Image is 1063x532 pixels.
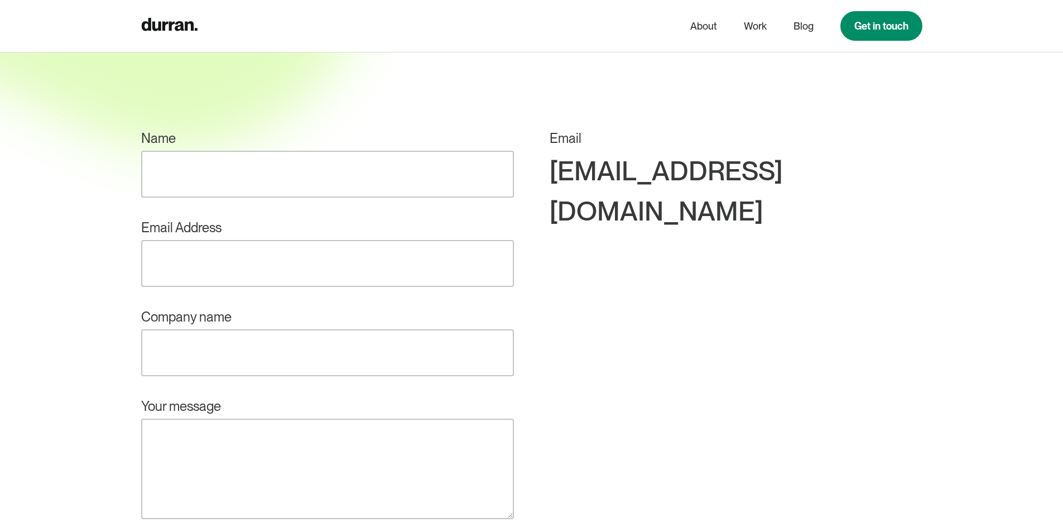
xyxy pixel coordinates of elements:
[690,16,717,37] a: About
[840,11,922,41] a: Get in touch
[744,16,767,37] a: Work
[141,220,514,236] label: Email Address
[550,151,922,231] div: [EMAIL_ADDRESS][DOMAIN_NAME]
[141,309,514,325] label: Company name
[550,131,922,147] div: Email
[141,399,514,415] label: Your message
[141,131,514,147] label: Name
[141,15,198,37] a: home
[793,16,814,37] a: Blog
